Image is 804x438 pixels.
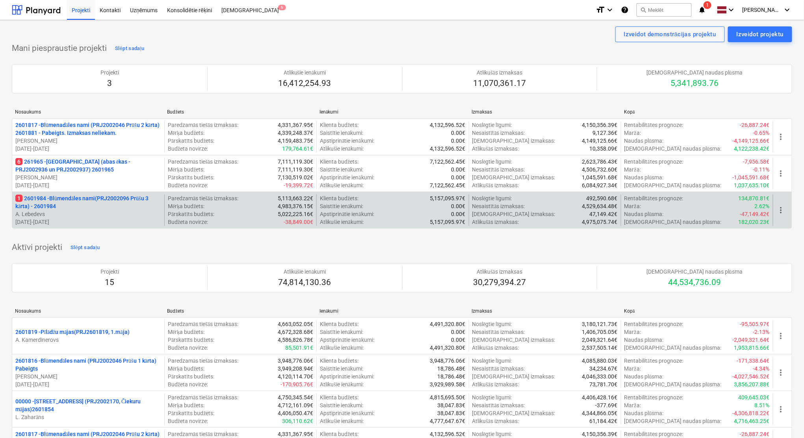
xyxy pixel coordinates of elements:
[320,158,358,166] p: Klienta budžets :
[734,145,770,153] p: 4,122,238.42€
[743,158,770,166] p: -7,956.58€
[734,417,770,425] p: 4,716,463.25€
[168,210,214,218] p: Pārskatīts budžets :
[605,5,615,15] i: keyboard_arrow_down
[168,401,204,409] p: Mērķa budžets :
[430,380,466,388] p: 3,929,989.58€
[624,417,722,425] p: [DEMOGRAPHIC_DATA] naudas plūsma :
[587,194,618,202] p: 492,590.68€
[624,137,664,145] p: Naudas plūsma :
[278,409,313,417] p: 4,406,050.47€
[278,166,313,173] p: 7,111,119.30€
[12,43,107,54] p: Mani piespraustie projekti
[279,69,331,76] p: Atlikušie ienākumi
[282,417,313,425] p: 306,110.62€
[15,109,161,115] div: Nosaukums
[472,129,525,137] p: Nesaistītās izmaksas :
[320,365,363,373] p: Saistītie ienākumi :
[320,218,364,226] p: Atlikušie ienākumi :
[168,409,214,417] p: Pārskatīts budžets :
[284,181,313,189] p: -19,399.72€
[624,29,716,39] div: Izveidot demonstrācijas projektu
[472,365,525,373] p: Nesaistītās izmaksas :
[319,109,466,115] div: Ienākumi
[582,409,618,417] p: 4,344,866.05€
[582,202,618,210] p: 4,529,634.48€
[278,320,313,328] p: 4,663,052.05€
[15,397,161,421] div: 00000 -[STREET_ADDRESS] (PRJ2002170, Čiekuru mājas)2601854L. Zaharāns
[278,365,313,373] p: 3,949,208.94€
[637,3,692,17] button: Meklēt
[168,430,238,438] p: Paredzamās tiešās izmaksas :
[704,1,711,9] span: 1
[451,328,466,336] p: 0.00€
[168,365,204,373] p: Mērķa budžets :
[320,344,364,352] p: Atlikušie ienākumi :
[734,181,770,189] p: 1,037,635.10€
[624,166,641,173] p: Marža :
[113,42,147,55] button: Slēpt sadaļu
[590,145,618,153] p: 10,358.09€
[320,430,358,438] p: Klienta budžets :
[646,78,743,89] p: 5,341,893.76
[100,268,119,276] p: Projekti
[320,409,374,417] p: Apstiprinātie ienākumi :
[278,373,313,380] p: 4,120,114.70€
[320,145,364,153] p: Atlikušie ienākumi :
[100,277,119,288] p: 15
[733,137,770,145] p: -4,149,125.66€
[472,194,512,202] p: Noslēgtie līgumi :
[319,308,466,314] div: Ienākumi
[753,365,770,373] p: -4.34%
[472,344,519,352] p: Atlikušās izmaksas :
[320,129,363,137] p: Saistītie ienākumi :
[430,417,466,425] p: 4,777,647.67€
[168,336,214,344] p: Pārskatīts budžets :
[278,336,313,344] p: 4,586,826.78€
[728,26,792,42] button: Izveidot projektu
[115,44,145,53] div: Slēpt sadaļu
[168,417,208,425] p: Budžeta novirze :
[646,69,743,76] p: [DEMOGRAPHIC_DATA] naudas plūsma
[624,121,683,129] p: Rentabilitātes prognoze :
[582,344,618,352] p: 2,537,505.14€
[624,357,683,365] p: Rentabilitātes prognoze :
[624,158,683,166] p: Rentabilitātes prognoze :
[624,344,722,352] p: [DEMOGRAPHIC_DATA] naudas plūsma :
[15,158,161,173] p: 261965 - [GEOGRAPHIC_DATA] (abas ēkas - PRJ2002936 un PRJ2002937) 2601965
[12,242,62,253] p: Aktīvi projekti
[753,166,770,173] p: -0.11%
[473,69,526,76] p: Atlikušās izmaksas
[168,393,238,401] p: Paredzamās tiešās izmaksas :
[624,328,641,336] p: Marža :
[168,373,214,380] p: Pārskatīts budžets :
[278,393,313,401] p: 4,750,345.54€
[320,121,358,129] p: Klienta budžets :
[279,78,331,89] p: 16,412,254.93
[734,380,770,388] p: 3,856,207.88€
[168,202,204,210] p: Mērķa budžets :
[168,145,208,153] p: Budžeta novirze :
[755,401,770,409] p: 8.51%
[451,137,466,145] p: 0.00€
[624,109,770,115] div: Kopā
[168,328,204,336] p: Mērķa budžets :
[624,173,664,181] p: Naudas plūsma :
[590,417,618,425] p: 61,184.42€
[168,320,238,328] p: Paredzamās tiešās izmaksas :
[15,121,161,137] p: 2601817 - Blūmenadāles nami (PRJ2002046 Prūšu 2 kārta) 2601881 - Pabeigts. Izmaksas neliekam.
[615,26,725,42] button: Izveidot demonstrācijas projektu
[621,5,629,15] i: Zināšanu pamats
[472,373,555,380] p: [DEMOGRAPHIC_DATA] izmaksas :
[320,181,364,189] p: Atlikušie ienākumi :
[624,129,641,137] p: Marža :
[167,109,314,115] div: Budžets
[640,7,646,13] span: search
[278,194,313,202] p: 5,113,663.22€
[320,357,358,365] p: Klienta budžets :
[646,268,743,276] p: [DEMOGRAPHIC_DATA] naudas plūsma
[624,320,683,328] p: Rentabilitātes prognoze :
[278,430,313,438] p: 4,331,367.95€
[733,409,770,417] p: -4,306,818.22€
[278,202,313,210] p: 4,983,376.15€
